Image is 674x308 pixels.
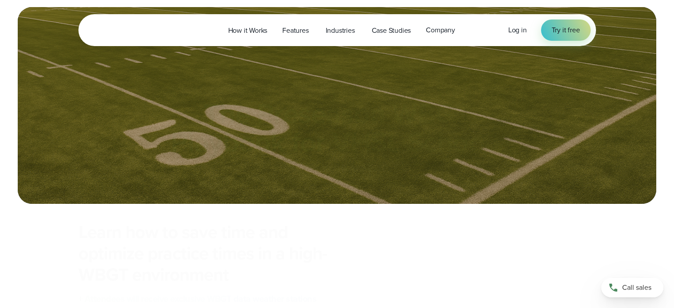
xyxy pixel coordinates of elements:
[552,25,580,35] span: Try it free
[601,278,663,297] a: Call sales
[541,19,591,41] a: Try it free
[228,25,268,36] span: How it Works
[326,25,355,36] span: Industries
[426,25,455,35] span: Company
[372,25,411,36] span: Case Studies
[282,25,308,36] span: Features
[364,21,419,39] a: Case Studies
[221,21,275,39] a: How it Works
[622,282,651,293] span: Call sales
[508,25,527,35] a: Log in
